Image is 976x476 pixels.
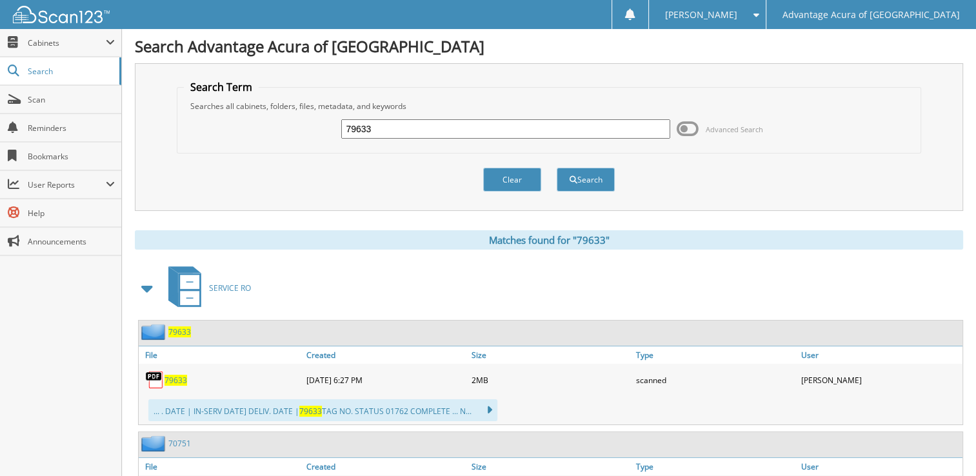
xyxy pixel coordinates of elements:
img: folder2.png [141,324,168,340]
a: File [139,458,303,475]
a: 70751 [168,438,191,449]
a: 79633 [164,375,187,386]
div: ... . DATE | IN-SERV DATE] DELIV. DATE | TAG NO. STATUS 01762 COMPLETE ... N... [148,399,497,421]
span: 79633 [299,406,322,417]
div: Matches found for "79633" [135,230,963,250]
a: SERVICE RO [161,263,251,313]
a: User [798,346,962,364]
span: Scan [28,94,115,105]
a: Created [303,346,468,364]
a: User [798,458,962,475]
a: Type [633,346,797,364]
span: Reminders [28,123,115,134]
div: scanned [633,367,797,393]
div: 2MB [468,367,633,393]
img: PDF.png [145,370,164,390]
span: Advantage Acura of [GEOGRAPHIC_DATA] [782,11,960,19]
div: [DATE] 6:27 PM [303,367,468,393]
span: Announcements [28,236,115,247]
span: Cabinets [28,37,106,48]
a: Created [303,458,468,475]
span: User Reports [28,179,106,190]
a: 79633 [168,326,191,337]
span: Bookmarks [28,151,115,162]
span: Advanced Search [706,124,763,134]
span: Search [28,66,113,77]
a: File [139,346,303,364]
iframe: Chat Widget [911,414,976,476]
div: [PERSON_NAME] [798,367,962,393]
span: SERVICE RO [209,283,251,293]
a: Size [468,458,633,475]
img: scan123-logo-white.svg [13,6,110,23]
img: folder2.png [141,435,168,451]
span: Help [28,208,115,219]
button: Clear [483,168,541,192]
legend: Search Term [184,80,259,94]
a: Size [468,346,633,364]
button: Search [557,168,615,192]
span: [PERSON_NAME] [665,11,737,19]
a: Type [633,458,797,475]
h1: Search Advantage Acura of [GEOGRAPHIC_DATA] [135,35,963,57]
div: Searches all cabinets, folders, files, metadata, and keywords [184,101,914,112]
